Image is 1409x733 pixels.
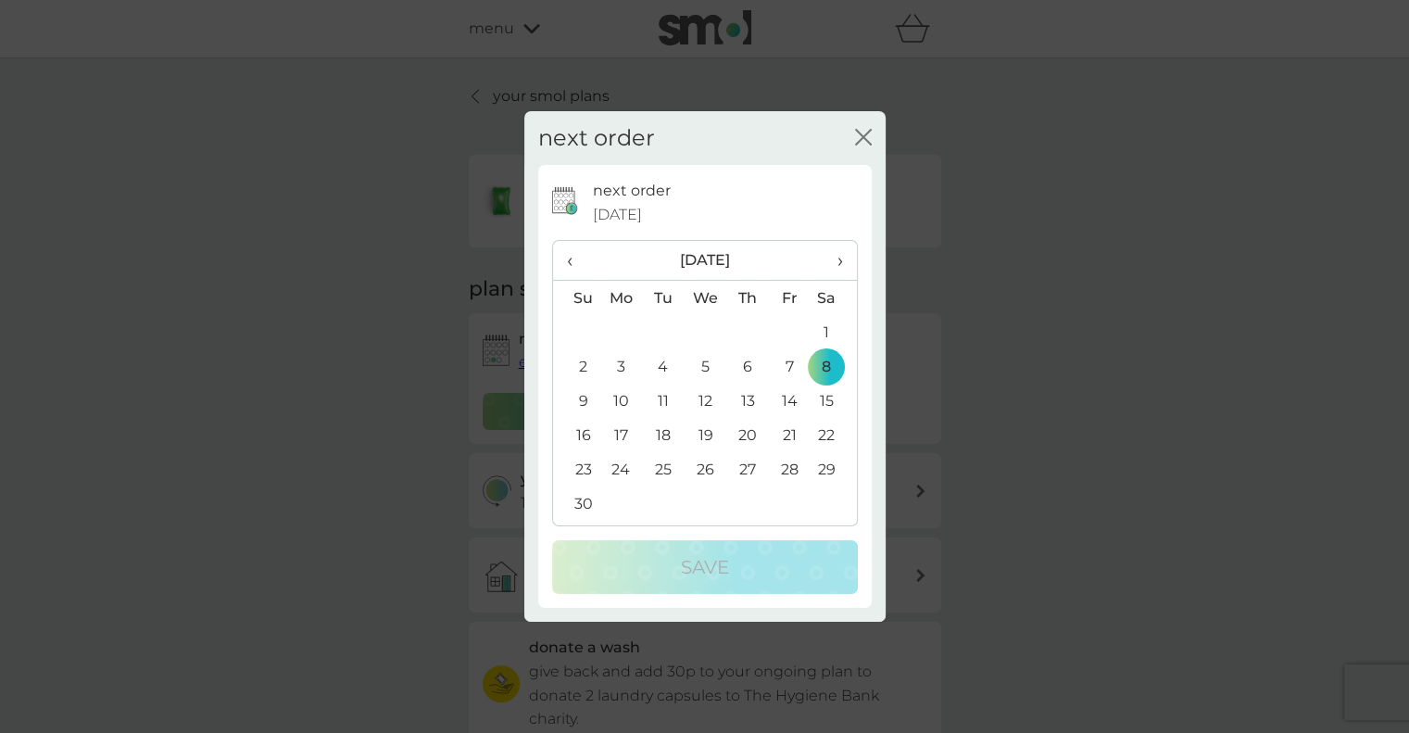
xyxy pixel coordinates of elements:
td: 27 [726,452,768,487]
th: Fr [769,281,811,316]
td: 28 [769,452,811,487]
td: 15 [810,384,856,418]
th: [DATE] [600,241,811,281]
td: 2 [553,349,600,384]
td: 9 [553,384,600,418]
td: 4 [642,349,684,384]
td: 1 [810,315,856,349]
td: 25 [642,452,684,487]
h2: next order [538,125,655,152]
td: 29 [810,452,856,487]
td: 23 [553,452,600,487]
td: 7 [769,349,811,384]
td: 8 [810,349,856,384]
th: Sa [810,281,856,316]
td: 24 [600,452,643,487]
td: 13 [726,384,768,418]
td: 16 [553,418,600,452]
button: close [855,129,872,148]
td: 21 [769,418,811,452]
th: Tu [642,281,684,316]
td: 18 [642,418,684,452]
th: Mo [600,281,643,316]
span: › [824,241,842,280]
td: 26 [684,452,726,487]
span: [DATE] [593,203,642,227]
span: ‹ [567,241,586,280]
td: 6 [726,349,768,384]
th: Th [726,281,768,316]
td: 11 [642,384,684,418]
td: 19 [684,418,726,452]
td: 3 [600,349,643,384]
th: We [684,281,726,316]
td: 14 [769,384,811,418]
td: 30 [553,487,600,521]
td: 12 [684,384,726,418]
p: Save [681,552,729,582]
td: 20 [726,418,768,452]
button: Save [552,540,858,594]
td: 10 [600,384,643,418]
td: 17 [600,418,643,452]
td: 5 [684,349,726,384]
p: next order [593,179,671,203]
td: 22 [810,418,856,452]
th: Su [553,281,600,316]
